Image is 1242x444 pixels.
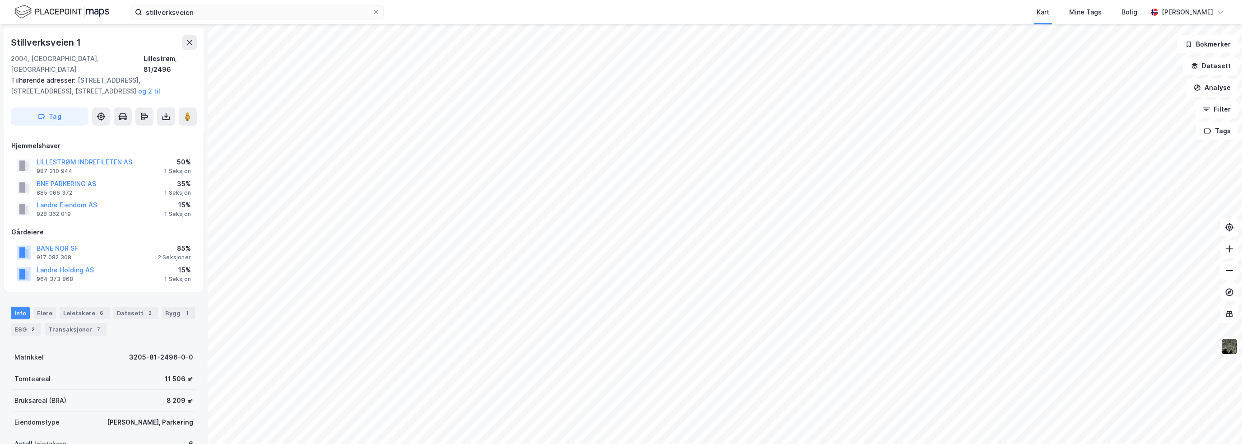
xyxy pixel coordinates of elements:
[144,53,197,75] div: Lillestrøm, 81/2496
[11,140,196,151] div: Hjemmelshaver
[1186,79,1238,97] button: Analyse
[97,308,106,318] div: 6
[158,254,191,261] div: 2 Seksjoner
[60,307,110,319] div: Leietakere
[37,168,73,175] div: 987 310 944
[164,157,191,168] div: 50%
[14,352,44,363] div: Matrikkel
[28,325,37,334] div: 2
[1195,100,1238,118] button: Filter
[1196,122,1238,140] button: Tags
[165,374,193,384] div: 11 506 ㎡
[94,325,103,334] div: 7
[37,189,72,196] div: 885 066 372
[142,5,372,19] input: Søk på adresse, matrikkel, gårdeiere, leietakere eller personer
[1122,7,1137,18] div: Bolig
[37,210,71,218] div: 928 362 019
[145,308,154,318] div: 2
[158,243,191,254] div: 85%
[129,352,193,363] div: 3205-81-2496-0-0
[164,265,191,276] div: 15%
[11,107,88,126] button: Tag
[37,276,73,283] div: 964 373 868
[11,227,196,238] div: Gårdeiere
[182,308,191,318] div: 1
[167,395,193,406] div: 8 209 ㎡
[11,35,83,50] div: Stillverksveien 1
[37,254,71,261] div: 917 082 308
[162,307,195,319] div: Bygg
[14,374,51,384] div: Tomteareal
[164,276,191,283] div: 1 Seksjon
[1197,401,1242,444] iframe: Chat Widget
[14,417,60,428] div: Eiendomstype
[14,395,66,406] div: Bruksareal (BRA)
[11,53,144,75] div: 2004, [GEOGRAPHIC_DATA], [GEOGRAPHIC_DATA]
[45,323,107,336] div: Transaksjoner
[1162,7,1213,18] div: [PERSON_NAME]
[11,307,30,319] div: Info
[1197,401,1242,444] div: Kontrollprogram for chat
[1069,7,1102,18] div: Mine Tags
[164,210,191,218] div: 1 Seksjon
[164,200,191,210] div: 15%
[107,417,193,428] div: [PERSON_NAME], Parkering
[113,307,158,319] div: Datasett
[33,307,56,319] div: Eiere
[164,189,191,196] div: 1 Seksjon
[1183,57,1238,75] button: Datasett
[14,4,109,20] img: logo.f888ab2527a4732fd821a326f86c7f29.svg
[11,76,78,84] span: Tilhørende adresser:
[1221,338,1238,355] img: 9k=
[1037,7,1049,18] div: Kart
[1177,35,1238,53] button: Bokmerker
[164,178,191,189] div: 35%
[164,168,191,175] div: 1 Seksjon
[11,323,41,336] div: ESG
[11,75,190,97] div: [STREET_ADDRESS], [STREET_ADDRESS], [STREET_ADDRESS]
